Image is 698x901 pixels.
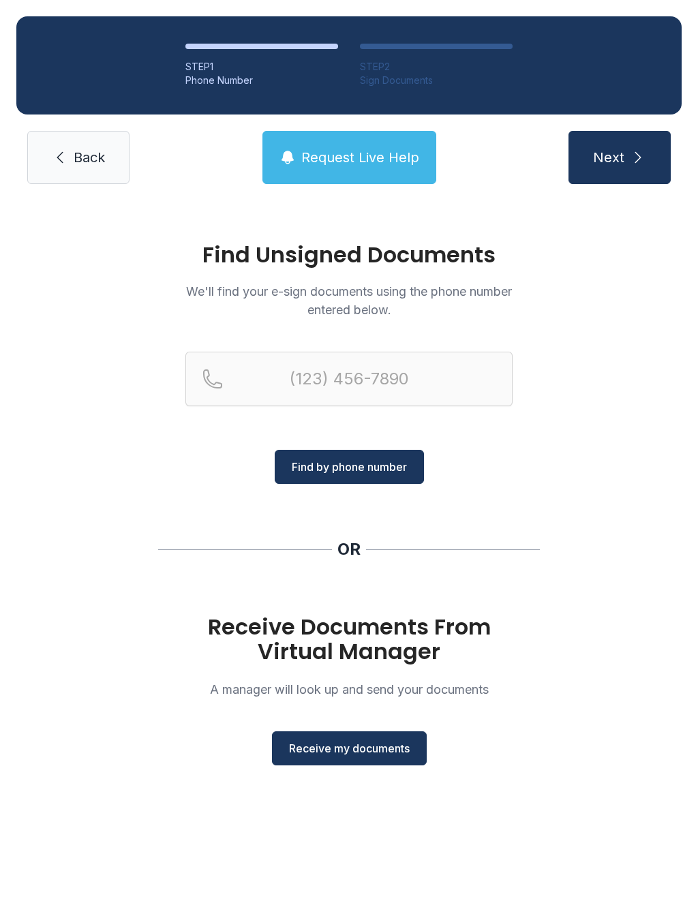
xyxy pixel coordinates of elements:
div: Phone Number [185,74,338,87]
h1: Receive Documents From Virtual Manager [185,615,513,664]
p: We'll find your e-sign documents using the phone number entered below. [185,282,513,319]
span: Back [74,148,105,167]
div: OR [337,538,361,560]
span: Next [593,148,624,167]
p: A manager will look up and send your documents [185,680,513,699]
span: Request Live Help [301,148,419,167]
div: STEP 2 [360,60,513,74]
span: Find by phone number [292,459,407,475]
h1: Find Unsigned Documents [185,244,513,266]
input: Reservation phone number [185,352,513,406]
span: Receive my documents [289,740,410,757]
div: Sign Documents [360,74,513,87]
div: STEP 1 [185,60,338,74]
